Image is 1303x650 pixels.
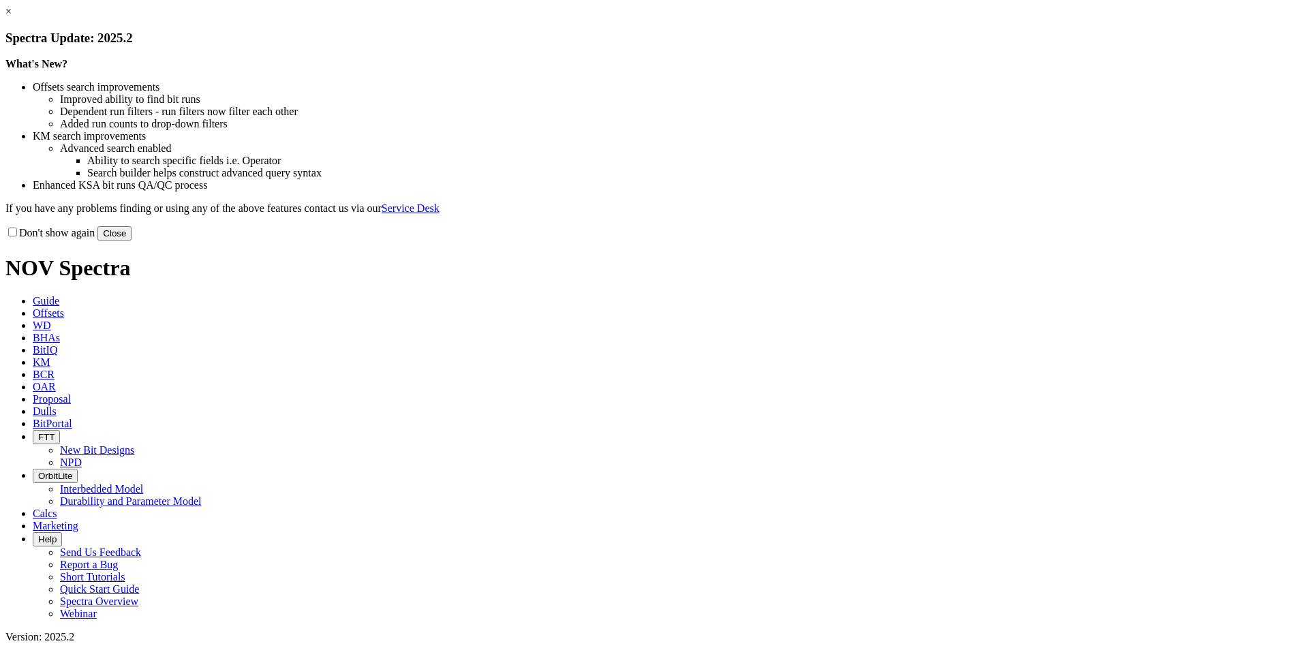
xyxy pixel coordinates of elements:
a: Spectra Overview [60,595,138,607]
span: Proposal [33,393,71,405]
a: Service Desk [382,202,440,214]
span: WD [33,320,51,331]
li: Ability to search specific fields i.e. Operator [87,155,1298,167]
span: Guide [33,295,59,307]
p: If you have any problems finding or using any of the above features contact us via our [5,202,1298,215]
li: KM search improvements [33,130,1298,142]
a: Report a Bug [60,559,118,570]
li: Added run counts to drop-down filters [60,118,1298,130]
a: Durability and Parameter Model [60,495,202,507]
span: BitPortal [33,418,72,429]
button: Close [97,226,132,241]
li: Advanced search enabled [60,142,1298,155]
a: × [5,5,12,17]
span: BHAs [33,332,60,343]
span: BitIQ [33,344,57,356]
a: Short Tutorials [60,571,125,583]
li: Enhanced KSA bit runs QA/QC process [33,179,1298,191]
li: Search builder helps construct advanced query syntax [87,167,1298,179]
div: Version: 2025.2 [5,631,1298,643]
span: OrbitLite [38,471,72,481]
a: NPD [60,456,82,468]
h1: NOV Spectra [5,256,1298,281]
span: FTT [38,432,55,442]
a: Quick Start Guide [60,583,139,595]
li: Improved ability to find bit runs [60,93,1298,106]
span: Calcs [33,508,57,519]
a: Webinar [60,608,97,619]
span: Dulls [33,405,57,417]
label: Don't show again [5,227,95,238]
li: Offsets search improvements [33,81,1298,93]
input: Don't show again [8,228,17,236]
strong: What's New? [5,58,67,69]
span: OAR [33,381,56,392]
span: Offsets [33,307,64,319]
span: Help [38,534,57,544]
a: Interbedded Model [60,483,143,495]
span: KM [33,356,50,368]
li: Dependent run filters - run filters now filter each other [60,106,1298,118]
span: BCR [33,369,55,380]
a: Send Us Feedback [60,546,141,558]
span: Marketing [33,520,78,531]
a: New Bit Designs [60,444,134,456]
h3: Spectra Update: 2025.2 [5,31,1298,46]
